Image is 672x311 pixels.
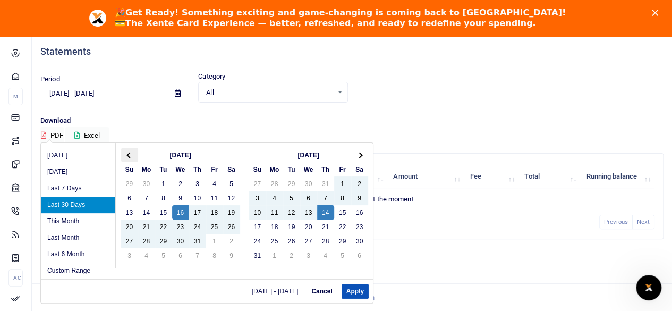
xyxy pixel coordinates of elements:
[138,248,155,263] td: 4
[138,234,155,248] td: 28
[351,220,368,234] td: 23
[351,234,368,248] td: 30
[223,176,240,191] td: 5
[121,248,138,263] td: 3
[138,220,155,234] td: 21
[580,165,654,188] th: Running balance: activate to sort column ascending
[41,147,115,164] li: [DATE]
[249,205,266,220] td: 10
[172,191,189,205] td: 9
[223,234,240,248] td: 2
[317,220,334,234] td: 21
[206,176,223,191] td: 4
[189,220,206,234] td: 24
[266,162,283,176] th: Mo
[8,269,23,287] li: Ac
[41,230,115,246] li: Last Month
[155,162,172,176] th: Tu
[351,248,368,263] td: 6
[249,248,266,263] td: 31
[252,288,303,295] span: [DATE] - [DATE]
[41,197,115,213] li: Last 30 Days
[189,234,206,248] td: 31
[300,220,317,234] td: 20
[283,191,300,205] td: 5
[172,220,189,234] td: 23
[89,10,106,27] img: Profile image for Aceng
[249,162,266,176] th: Su
[138,176,155,191] td: 30
[125,7,566,18] b: Get Ready! Something exciting and game-changing is coming back to [GEOGRAPHIC_DATA]!
[138,162,155,176] th: Mo
[266,191,283,205] td: 4
[300,234,317,248] td: 27
[317,162,334,176] th: Th
[249,234,266,248] td: 24
[121,205,138,220] td: 13
[155,176,172,191] td: 1
[307,284,337,299] button: Cancel
[206,220,223,234] td: 25
[351,205,368,220] td: 16
[172,205,189,220] td: 16
[636,275,661,300] iframe: Intercom live chat
[464,165,518,188] th: Fee: activate to sort column ascending
[283,248,300,263] td: 2
[334,205,351,220] td: 15
[40,74,60,85] label: Period
[121,176,138,191] td: 29
[138,205,155,220] td: 14
[189,191,206,205] td: 10
[189,176,206,191] td: 3
[206,234,223,248] td: 1
[172,234,189,248] td: 30
[300,248,317,263] td: 3
[351,162,368,176] th: Sa
[155,234,172,248] td: 29
[115,7,566,29] div: 🎉 💳
[317,205,334,220] td: 14
[138,191,155,205] td: 7
[172,248,189,263] td: 6
[223,248,240,263] td: 9
[41,263,115,279] li: Custom Range
[334,220,351,234] td: 22
[223,220,240,234] td: 26
[206,87,332,98] span: All
[334,234,351,248] td: 29
[189,248,206,263] td: 7
[266,205,283,220] td: 11
[351,176,368,191] td: 2
[206,191,223,205] td: 11
[172,162,189,176] th: We
[249,220,266,234] td: 17
[121,234,138,248] td: 27
[121,162,138,176] th: Su
[155,191,172,205] td: 8
[317,234,334,248] td: 28
[41,246,115,263] li: Last 6 Month
[317,248,334,263] td: 4
[249,176,266,191] td: 27
[300,176,317,191] td: 30
[125,18,535,28] b: The Xente Card Experience — better, refreshed, and ready to redefine your spending.
[206,162,223,176] th: Fr
[266,234,283,248] td: 25
[40,85,166,103] input: select period
[387,165,464,188] th: Amount: activate to sort column ascending
[206,205,223,220] td: 18
[652,10,662,16] div: Close
[198,71,225,82] label: Category
[334,176,351,191] td: 1
[283,220,300,234] td: 19
[300,162,317,176] th: We
[283,234,300,248] td: 26
[172,176,189,191] td: 2
[249,191,266,205] td: 3
[342,284,369,299] button: Apply
[300,191,317,205] td: 6
[189,162,206,176] th: Th
[351,191,368,205] td: 9
[155,248,172,263] td: 5
[223,205,240,220] td: 19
